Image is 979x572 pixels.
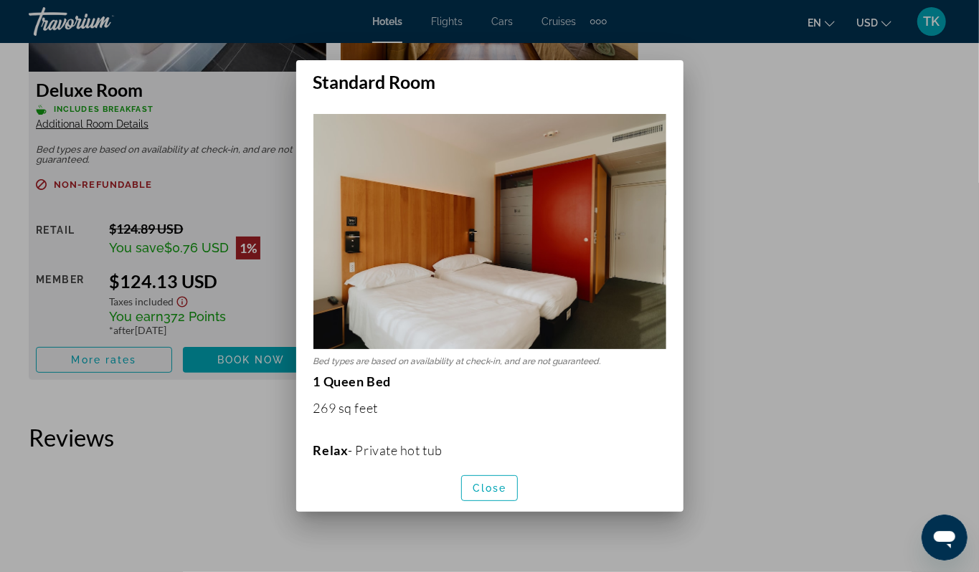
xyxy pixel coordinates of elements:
[473,482,507,494] span: Close
[313,373,391,389] strong: 1 Queen Bed
[313,356,666,366] p: Bed types are based on availability at check-in, and are not guaranteed.
[313,400,666,416] p: 269 sq feet
[922,515,968,561] iframe: Button to launch messaging window
[313,442,666,458] p: - Private hot tub
[461,475,519,501] button: Close
[296,60,684,92] h2: Standard Room
[313,442,349,458] b: Relax
[313,114,666,349] img: Standard Room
